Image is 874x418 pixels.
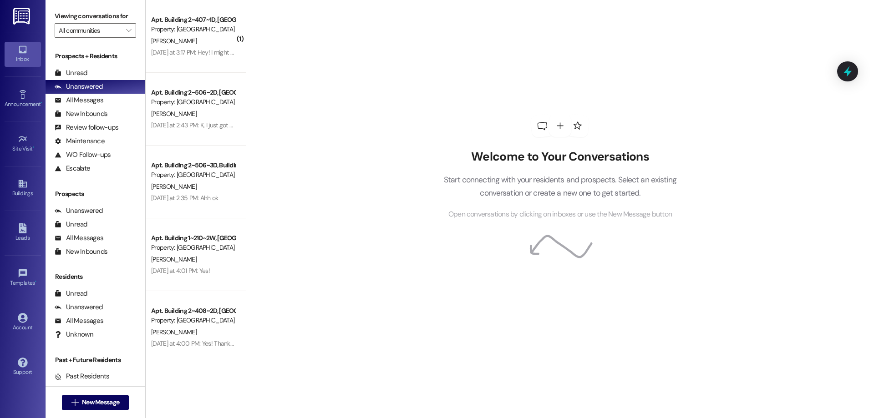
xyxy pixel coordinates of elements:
div: Property: [GEOGRAPHIC_DATA] [151,97,235,107]
p: Start connecting with your residents and prospects. Select an existing conversation or create a n... [430,173,690,199]
div: Apt. Building 2~407~1D, [GEOGRAPHIC_DATA] [151,15,235,25]
div: Maintenance [55,136,105,146]
i:  [71,399,78,406]
div: All Messages [55,316,103,326]
span: [PERSON_NAME] [151,328,197,336]
div: [DATE] at 2:35 PM: Ahh ok [151,194,218,202]
div: Past + Future Residents [46,355,145,365]
div: New Inbounds [55,247,107,257]
div: [DATE] at 2:43 PM: K, I just got a message from my parents, it should be signed [151,121,357,129]
div: Property: [GEOGRAPHIC_DATA] [151,170,235,180]
div: [DATE] at 3:17 PM: Hey! I might have found someone to buy my spot from me. What would they be pay... [151,48,447,56]
a: Inbox [5,42,41,66]
div: Prospects + Residents [46,51,145,61]
div: Unread [55,220,87,229]
div: Unread [55,289,87,298]
div: Property: [GEOGRAPHIC_DATA] [151,316,235,325]
div: Property: [GEOGRAPHIC_DATA] [151,25,235,34]
div: [DATE] at 4:00 PM: Yes! Thank you :)) [151,339,248,347]
a: Templates • [5,266,41,290]
span: [PERSON_NAME] [151,255,197,263]
div: Apt. Building 1~210~2W, [GEOGRAPHIC_DATA] [151,233,235,243]
span: • [35,278,36,285]
div: Unread [55,68,87,78]
div: Prospects [46,189,145,199]
div: Unanswered [55,82,103,91]
a: Site Visit • [5,131,41,156]
label: Viewing conversations for [55,9,136,23]
input: All communities [59,23,122,38]
div: Unanswered [55,206,103,216]
i:  [126,27,131,34]
div: Apt. Building 2~506~2D, [GEOGRAPHIC_DATA] [151,88,235,97]
img: ResiDesk Logo [13,8,32,25]
div: WO Follow-ups [55,150,111,160]
div: Residents [46,272,145,282]
div: Past Residents [55,372,110,381]
a: Buildings [5,176,41,201]
div: New Inbounds [55,109,107,119]
div: Property: [GEOGRAPHIC_DATA] [151,243,235,252]
div: Review follow-ups [55,123,118,132]
h2: Welcome to Your Conversations [430,150,690,164]
span: Open conversations by clicking on inboxes or use the New Message button [448,209,672,220]
a: Account [5,310,41,335]
div: Unanswered [55,302,103,312]
span: [PERSON_NAME] [151,182,197,191]
span: New Message [82,398,119,407]
button: New Message [62,395,129,410]
div: Apt. Building 2~506~3D, Building [GEOGRAPHIC_DATA] [151,161,235,170]
div: Escalate [55,164,90,173]
div: All Messages [55,233,103,243]
span: [PERSON_NAME] [151,110,197,118]
span: • [33,144,34,151]
a: Leads [5,221,41,245]
span: [PERSON_NAME] [151,37,197,45]
a: Support [5,355,41,379]
div: Apt. Building 2~408~2D, [GEOGRAPHIC_DATA] [151,306,235,316]
span: • [41,100,42,106]
div: All Messages [55,96,103,105]
div: Unknown [55,330,93,339]
div: [DATE] at 4:01 PM: Yes! [151,267,210,275]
